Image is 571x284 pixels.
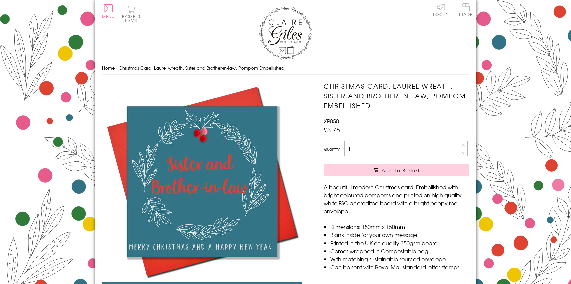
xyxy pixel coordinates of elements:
li: Dimensions: 150mm x 150mm [330,223,469,231]
label: Quantity [324,146,340,152]
a: Home [102,65,115,71]
span: Add to Basket [382,167,420,174]
span: Trade [459,3,473,16]
button: Add to Basket [324,164,469,176]
p: A beautiful modern Christmas card. Embellished with bright coloured pompoms and printed on high q... [324,183,469,215]
img: Christmas Card, Laurel wreath, Sister and Brother-in-law, Pompom Embellished [102,81,302,282]
li: Blank inside for your own message [330,231,469,239]
button: Basket0 items [122,5,140,22]
span: 0 items [125,13,140,23]
button: Menu [102,4,115,18]
h1: Christmas Card, Laurel wreath, Sister and Brother-in-law, Pompom Embellished [324,81,469,110]
span: £3.75 [324,125,340,134]
img: Claire Giles Greetings Cards [259,7,312,60]
nav: breadcrumbs [102,61,469,75]
li: With matching sustainable sourced envelope [330,255,469,263]
span: XP050 [324,117,339,125]
a: Log In [433,3,449,16]
span: › [116,65,117,71]
li: Printed in the U.K on quality 350gsm board [330,239,469,247]
span: Christmas Card, Laurel wreath, Sister and Brother-in-law, Pompom Embellished [119,65,284,71]
a: Trade [459,3,473,18]
li: Comes wrapped in Compostable bag [330,247,469,255]
span: Menu [102,13,115,19]
li: Can be sent with Royal Mail standard letter stamps [330,263,469,271]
